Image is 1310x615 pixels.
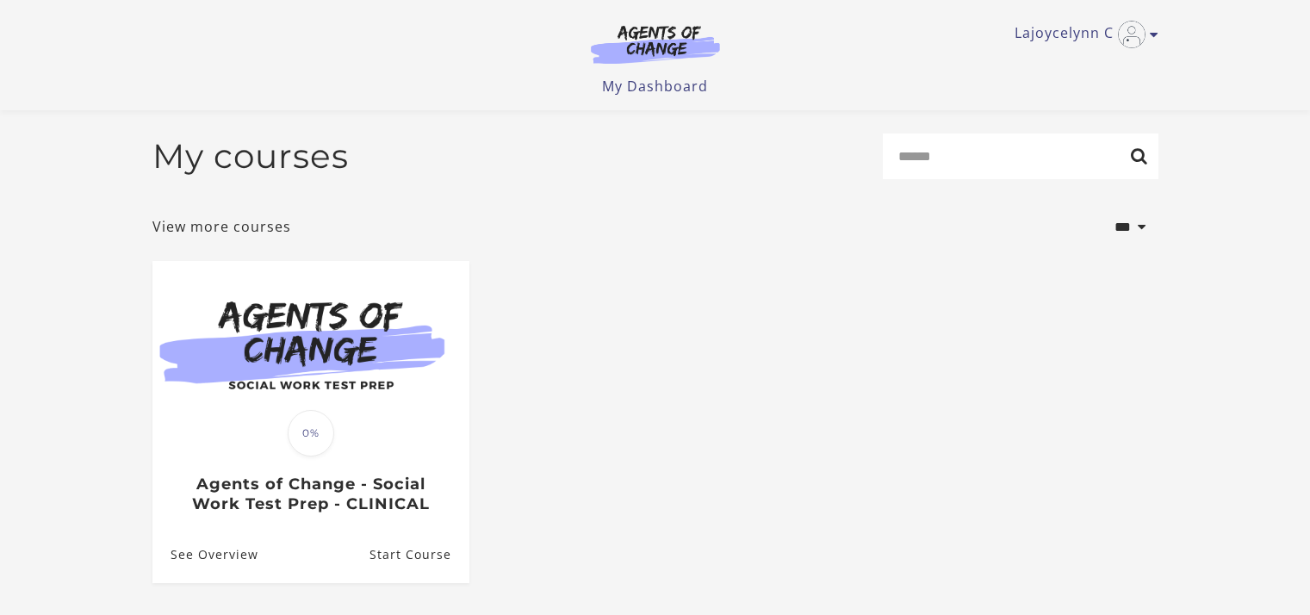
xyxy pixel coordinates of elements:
a: My Dashboard [602,77,708,96]
a: Toggle menu [1015,21,1150,48]
img: Agents of Change Logo [573,24,738,64]
span: 0% [288,410,334,457]
a: Agents of Change - Social Work Test Prep - CLINICAL: See Overview [152,527,258,583]
h2: My courses [152,136,349,177]
a: View more courses [152,216,291,237]
a: Agents of Change - Social Work Test Prep - CLINICAL: Resume Course [369,527,469,583]
h3: Agents of Change - Social Work Test Prep - CLINICAL [171,475,450,513]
